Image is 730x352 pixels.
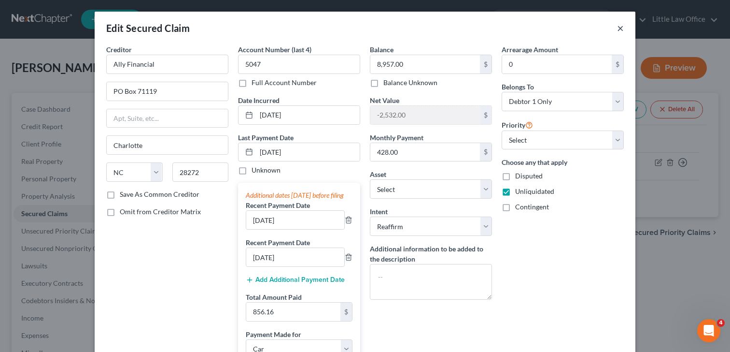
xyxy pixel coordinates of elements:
[480,106,491,124] div: $
[256,106,360,124] input: MM/DD/YYYY
[370,55,480,73] input: 0.00
[612,55,623,73] div: $
[515,203,549,211] span: Contingent
[120,207,201,216] span: Omit from Creditor Matrix
[515,187,554,195] span: Unliquidated
[370,170,386,178] span: Asset
[238,44,311,55] label: Account Number (last 4)
[106,45,132,54] span: Creditor
[120,190,199,199] label: Save As Common Creditor
[238,132,294,143] label: Last Payment Date
[246,329,301,339] label: Payment Made for
[246,303,340,321] input: 0.00
[256,143,360,161] input: MM/DD/YYYY
[502,55,612,73] input: 0.00
[370,106,480,124] input: 0.00
[238,95,280,105] label: Date Incurred
[515,172,543,180] span: Disputed
[370,143,480,161] input: 0.00
[370,95,399,105] label: Net Value
[106,55,228,74] input: Search creditor by name...
[370,244,492,264] label: Additional information to be added to the description
[172,162,229,182] input: Enter zip...
[246,248,344,266] input: --
[246,292,302,302] label: Total Amount Paid
[252,78,317,88] label: Full Account Number
[502,157,624,167] label: Choose any that apply
[697,319,720,342] iframe: Intercom live chat
[502,44,558,55] label: Arrearage Amount
[246,276,345,284] button: Add Additional Payment Date
[480,143,491,161] div: $
[617,22,624,34] button: ×
[717,319,725,327] span: 4
[107,136,228,154] input: Enter city...
[370,132,423,143] label: Monthly Payment
[246,191,352,200] div: Additional dates [DATE] before filing
[502,83,534,91] span: Belongs To
[502,119,533,131] label: Priority
[107,82,228,101] input: Enter address...
[480,55,491,73] div: $
[370,206,388,217] label: Intent
[383,78,437,88] label: Balance Unknown
[107,109,228,128] input: Apt, Suite, etc...
[246,211,344,229] input: --
[238,55,360,74] input: XXXX
[370,44,393,55] label: Balance
[246,200,310,210] label: Recent Payment Date
[252,165,281,175] label: Unknown
[246,237,310,248] label: Recent Payment Date
[340,303,352,321] div: $
[106,21,190,35] div: Edit Secured Claim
